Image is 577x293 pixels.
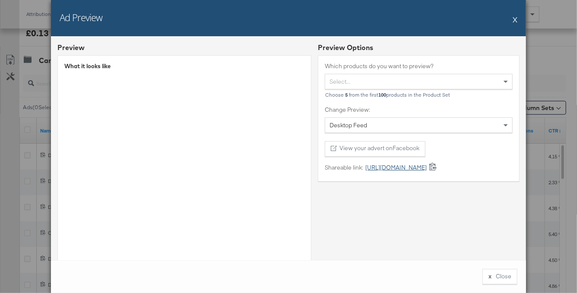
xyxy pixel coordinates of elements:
[325,164,363,172] label: Shareable link:
[363,164,427,172] a: [URL][DOMAIN_NAME]
[482,269,517,284] button: xClose
[325,74,512,89] div: Select...
[330,121,367,129] span: Desktop Feed
[488,272,491,280] div: x
[513,11,517,28] button: X
[60,11,102,24] h2: Ad Preview
[378,91,386,98] b: 100
[325,92,513,98] div: Choose from the first products in the Product Set
[57,43,85,53] div: Preview
[64,62,304,70] div: What it looks like
[345,91,348,98] b: 5
[325,106,513,114] label: Change Preview:
[325,141,425,157] button: View your advert onFacebook
[318,43,520,53] div: Preview Options
[325,62,513,70] label: Which products do you want to preview?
